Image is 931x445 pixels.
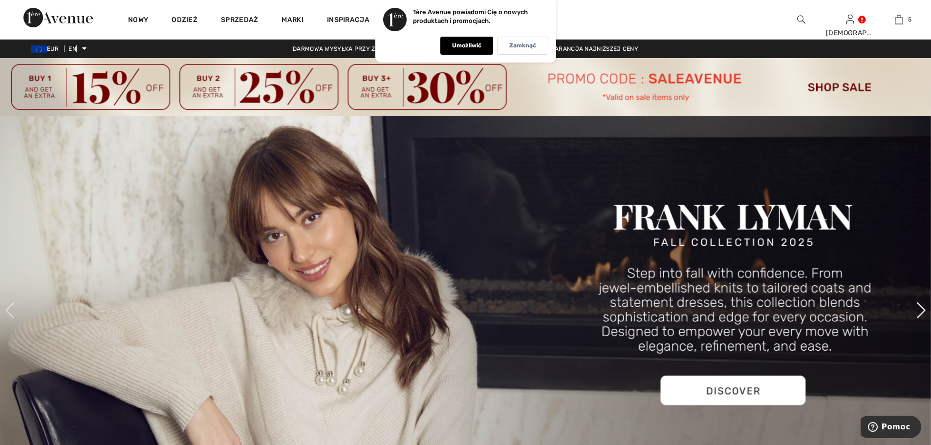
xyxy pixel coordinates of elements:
font: 5 [908,16,911,23]
a: Darmowa wysyłka przy zamówieniach powyżej 130 € [285,45,473,52]
font: Sprzedaż [221,16,258,24]
img: Euro [31,45,47,53]
img: Moje informacje [846,14,854,25]
font: Zamknąć [509,42,536,49]
font: Marki [281,16,303,24]
font: Inspiracja [327,16,369,24]
font: Umożliwić [452,42,481,49]
img: wyszukaj na stronie internetowej [797,14,805,25]
font: Darmowa wysyłka przy zamówieniach powyżej 130 € [293,45,465,52]
a: 5 [875,14,923,25]
font: Nowy [128,16,148,24]
a: Marki [281,16,303,26]
img: Moja torba [895,14,903,25]
font: [DEMOGRAPHIC_DATA] [826,29,904,37]
font: EN [68,45,76,52]
a: Odzież [172,16,197,26]
a: Sprzedaż [221,16,258,26]
a: Gwarancja najniższej ceny [538,45,646,52]
font: Gwarancja najniższej ceny [545,45,638,52]
a: Zalogować się [846,15,854,24]
font: EUR [47,45,59,52]
iframe: Otwieranie spektrum dostępnych dodatkowych informacji [861,416,921,440]
font: 1ère Avenue powiadomi Cię o nowych produktach i promocjach. [413,8,528,24]
font: Odzież [172,16,197,24]
a: Nowy [128,16,148,26]
img: Aleja 1ère [23,8,93,27]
